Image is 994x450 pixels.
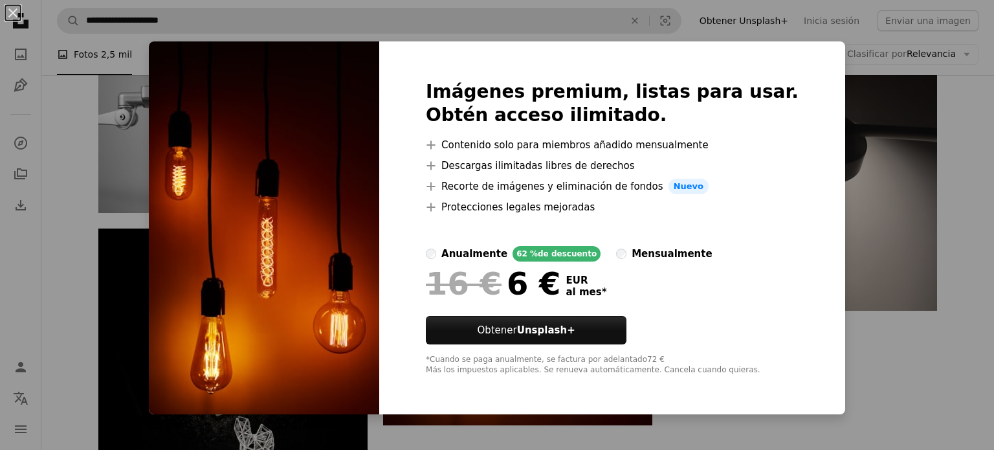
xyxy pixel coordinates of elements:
[426,158,799,174] li: Descargas ilimitadas libres de derechos
[426,137,799,153] li: Contenido solo para miembros añadido mensualmente
[426,80,799,127] h2: Imágenes premium, listas para usar. Obtén acceso ilimitado.
[426,249,436,259] input: anualmente62 %de descuento
[149,41,379,414] img: premium_photo-1661904010103-326ba87f7df4
[517,324,575,336] strong: Unsplash+
[426,267,560,300] div: 6 €
[632,246,712,262] div: mensualmente
[426,179,799,194] li: Recorte de imágenes y eliminación de fondos
[566,286,606,298] span: al mes *
[426,267,502,300] span: 16 €
[513,246,601,262] div: 62 % de descuento
[426,316,626,344] button: ObtenerUnsplash+
[426,199,799,215] li: Protecciones legales mejoradas
[616,249,626,259] input: mensualmente
[426,355,799,376] div: *Cuando se paga anualmente, se factura por adelantado 72 € Más los impuestos aplicables. Se renue...
[668,179,709,194] span: Nuevo
[441,246,507,262] div: anualmente
[566,275,606,286] span: EUR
